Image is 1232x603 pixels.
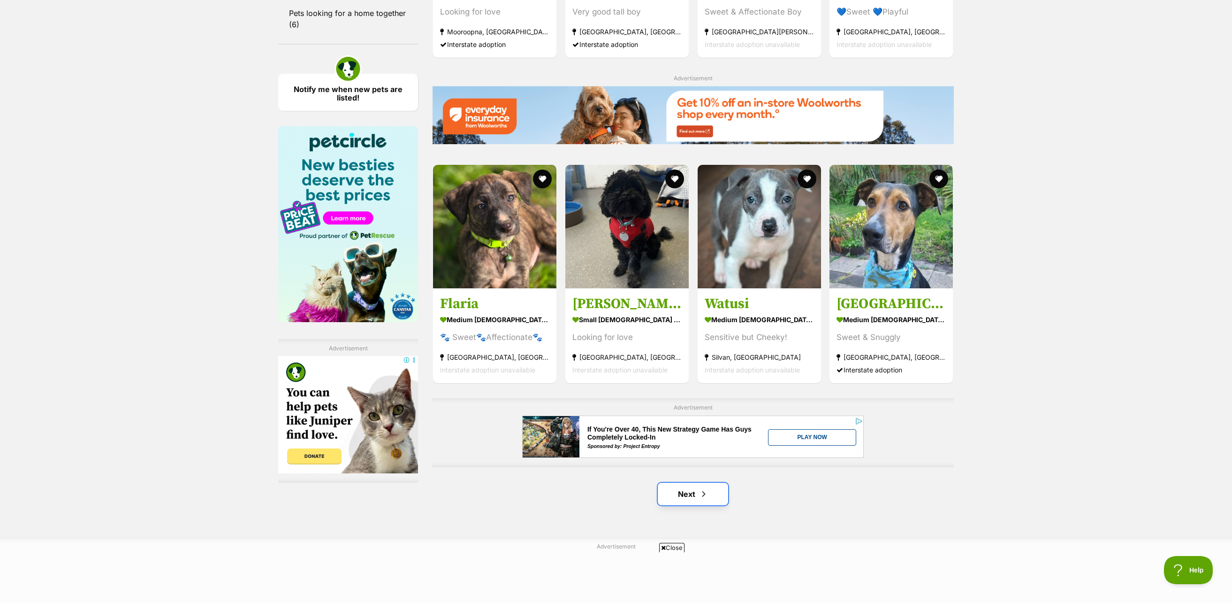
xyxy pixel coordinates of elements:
iframe: Help Scout Beacon - Open [1164,556,1213,584]
span: Close [659,543,684,552]
div: Advertisement [278,339,418,483]
div: 🐾 Sweet🐾Affectionate🐾 [440,331,549,344]
a: [GEOGRAPHIC_DATA] medium [DEMOGRAPHIC_DATA] Dog Sweet & Snuggly [GEOGRAPHIC_DATA], [GEOGRAPHIC_DA... [829,288,953,383]
iframe: Advertisement [278,356,418,473]
div: Looking for love [440,6,549,18]
span: Interstate adoption unavailable [837,40,932,48]
a: Everyday Insurance promotional banner [432,86,954,146]
img: Flaria - Keeshond x Australian Kelpie Dog [433,165,556,288]
span: Interstate adoption unavailable [572,366,668,374]
span: Advertisement [674,75,713,82]
a: Flaria medium [DEMOGRAPHIC_DATA] Dog 🐾 Sweet🐾Affectionate🐾 [GEOGRAPHIC_DATA], [GEOGRAPHIC_DATA] I... [433,288,556,383]
strong: [GEOGRAPHIC_DATA], [GEOGRAPHIC_DATA] [572,351,682,363]
button: favourite [797,170,816,188]
img: Rocky Road - Australian Kelpie x Bull Arab Dog [829,165,953,288]
button: favourite [665,170,684,188]
div: Interstate adoption [440,38,549,51]
strong: medium [DEMOGRAPHIC_DATA] Dog [837,313,946,326]
img: Watusi - Staffordshire Bull Terrier Dog [698,165,821,288]
strong: [GEOGRAPHIC_DATA], [GEOGRAPHIC_DATA] [837,25,946,38]
div: Sweet & Snuggly [837,331,946,344]
strong: medium [DEMOGRAPHIC_DATA] Dog [705,313,814,326]
a: [PERSON_NAME] small [DEMOGRAPHIC_DATA] Dog Looking for love [GEOGRAPHIC_DATA], [GEOGRAPHIC_DATA] ... [565,288,689,383]
strong: medium [DEMOGRAPHIC_DATA] Dog [440,313,549,326]
a: Notify me when new pets are listed! [278,74,418,111]
strong: small [DEMOGRAPHIC_DATA] Dog [572,313,682,326]
h3: [PERSON_NAME] [572,295,682,313]
div: Advertisement [432,398,954,467]
button: favourite [533,170,552,188]
span: Interstate adoption unavailable [705,366,800,374]
a: Next page [658,483,728,505]
iframe: Advertisement [522,416,864,458]
span: Interstate adoption unavailable [440,366,535,374]
strong: Mooroopna, [GEOGRAPHIC_DATA] [440,25,549,38]
iframe: Advertisement [445,556,787,598]
div: Looking for love [572,331,682,344]
h3: [GEOGRAPHIC_DATA] [837,295,946,313]
div: Interstate adoption [572,38,682,51]
h3: Flaria [440,295,549,313]
nav: Pagination [432,483,954,505]
div: Very good tall boy [572,6,682,18]
strong: [GEOGRAPHIC_DATA][PERSON_NAME][GEOGRAPHIC_DATA] [705,25,814,38]
a: Pets looking for a home together (6) [278,3,418,34]
img: Pet Circle promo banner [278,126,418,322]
div: Sweet & Affectionate Boy [705,6,814,18]
div: 💙Sweet 💙Playful [837,6,946,18]
strong: [GEOGRAPHIC_DATA], [GEOGRAPHIC_DATA] [837,351,946,363]
img: Lil Marco - Cavoodle Dog [565,165,689,288]
strong: [GEOGRAPHIC_DATA], [GEOGRAPHIC_DATA] [572,25,682,38]
strong: [GEOGRAPHIC_DATA], [GEOGRAPHIC_DATA] [440,351,549,363]
div: Sensitive but Cheeky! [705,331,814,344]
div: Interstate adoption [837,363,946,376]
img: Everyday Insurance promotional banner [432,86,954,144]
span: Interstate adoption unavailable [705,40,800,48]
h3: Watusi [705,295,814,313]
a: Watusi medium [DEMOGRAPHIC_DATA] Dog Sensitive but Cheeky! Silvan, [GEOGRAPHIC_DATA] Interstate a... [698,288,821,383]
strong: Silvan, [GEOGRAPHIC_DATA] [705,351,814,363]
button: favourite [929,170,948,188]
